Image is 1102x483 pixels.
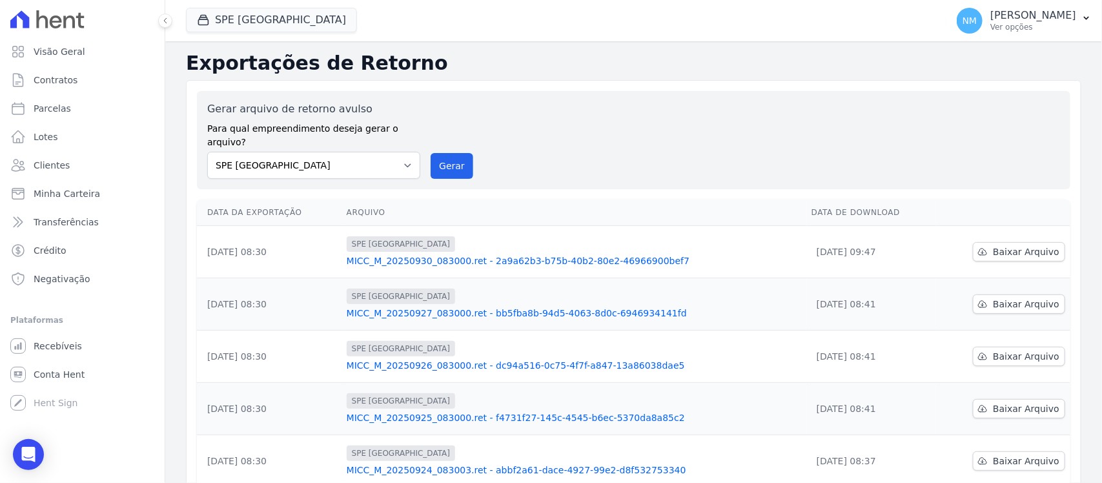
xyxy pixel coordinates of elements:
[34,102,71,115] span: Parcelas
[347,236,455,252] span: SPE [GEOGRAPHIC_DATA]
[5,266,159,292] a: Negativação
[5,152,159,178] a: Clientes
[342,200,806,226] th: Arquivo
[993,455,1059,468] span: Baixar Arquivo
[973,399,1065,418] a: Baixar Arquivo
[5,39,159,65] a: Visão Geral
[186,52,1081,75] h2: Exportações de Retorno
[34,340,82,353] span: Recebíveis
[34,272,90,285] span: Negativação
[207,101,420,117] label: Gerar arquivo de retorno avulso
[197,278,342,331] td: [DATE] 08:30
[347,341,455,356] span: SPE [GEOGRAPHIC_DATA]
[347,359,801,372] a: MICC_M_20250926_083000.ret - dc94a516-0c75-4f7f-a847-13a86038dae5
[34,216,99,229] span: Transferências
[34,368,85,381] span: Conta Hent
[347,393,455,409] span: SPE [GEOGRAPHIC_DATA]
[990,22,1076,32] p: Ver opções
[34,159,70,172] span: Clientes
[5,181,159,207] a: Minha Carteira
[197,331,342,383] td: [DATE] 08:30
[806,200,936,226] th: Data de Download
[5,96,159,121] a: Parcelas
[347,307,801,320] a: MICC_M_20250927_083000.ret - bb5fba8b-94d5-4063-8d0c-6946934141fd
[347,464,801,477] a: MICC_M_20250924_083003.ret - abbf2a61-dace-4927-99e2-d8f532753340
[973,242,1065,262] a: Baixar Arquivo
[973,347,1065,366] a: Baixar Arquivo
[347,446,455,461] span: SPE [GEOGRAPHIC_DATA]
[34,45,85,58] span: Visão Geral
[34,130,58,143] span: Lotes
[347,254,801,267] a: MICC_M_20250930_083000.ret - 2a9a62b3-b75b-40b2-80e2-46966900bef7
[207,117,420,149] label: Para qual empreendimento deseja gerar o arquivo?
[5,67,159,93] a: Contratos
[13,439,44,470] div: Open Intercom Messenger
[197,383,342,435] td: [DATE] 08:30
[973,451,1065,471] a: Baixar Arquivo
[5,238,159,263] a: Crédito
[347,411,801,424] a: MICC_M_20250925_083000.ret - f4731f27-145c-4545-b6ec-5370da8a85c2
[806,226,936,278] td: [DATE] 09:47
[197,200,342,226] th: Data da Exportação
[5,362,159,387] a: Conta Hent
[806,278,936,331] td: [DATE] 08:41
[347,289,455,304] span: SPE [GEOGRAPHIC_DATA]
[34,244,66,257] span: Crédito
[973,294,1065,314] a: Baixar Arquivo
[806,331,936,383] td: [DATE] 08:41
[993,350,1059,363] span: Baixar Arquivo
[431,153,473,179] button: Gerar
[963,16,977,25] span: NM
[990,9,1076,22] p: [PERSON_NAME]
[5,209,159,235] a: Transferências
[34,74,77,87] span: Contratos
[10,313,154,328] div: Plataformas
[5,333,159,359] a: Recebíveis
[993,298,1059,311] span: Baixar Arquivo
[993,245,1059,258] span: Baixar Arquivo
[993,402,1059,415] span: Baixar Arquivo
[5,124,159,150] a: Lotes
[946,3,1102,39] button: NM [PERSON_NAME] Ver opções
[806,383,936,435] td: [DATE] 08:41
[197,226,342,278] td: [DATE] 08:30
[34,187,100,200] span: Minha Carteira
[186,8,357,32] button: SPE [GEOGRAPHIC_DATA]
